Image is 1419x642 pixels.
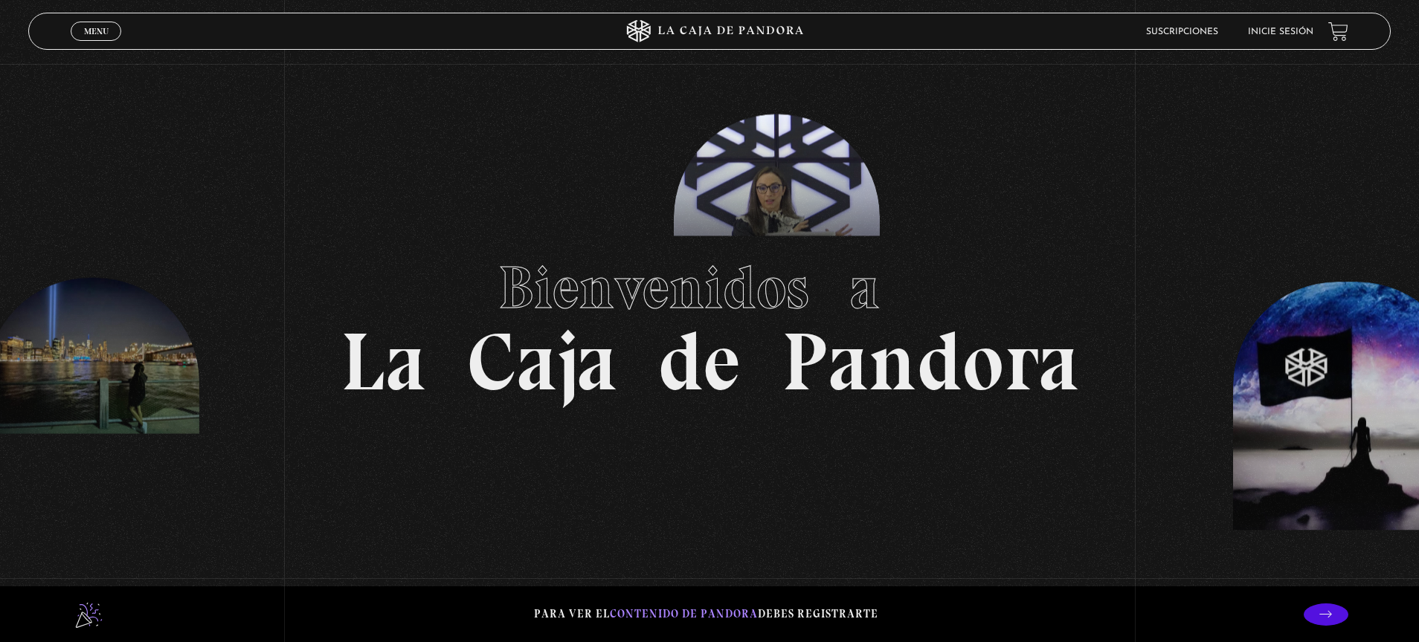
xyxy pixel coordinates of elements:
span: Cerrar [79,39,114,50]
p: Para ver el debes registrarte [534,604,878,624]
span: Bienvenidos a [498,252,921,323]
a: Inicie sesión [1248,27,1313,36]
h1: La Caja de Pandora [341,239,1079,403]
span: Menu [84,27,109,36]
span: contenido de Pandora [610,607,758,620]
a: View your shopping cart [1328,22,1348,42]
a: Suscripciones [1146,27,1218,36]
